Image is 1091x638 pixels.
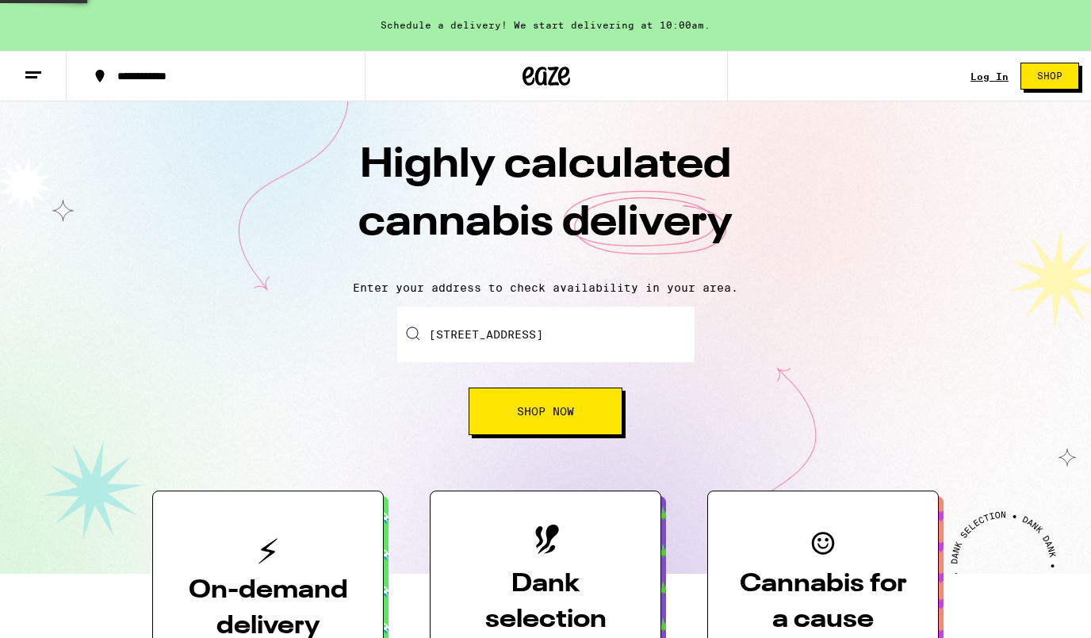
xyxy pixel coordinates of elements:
span: Shop [1037,71,1062,81]
h1: Highly calculated cannabis delivery [268,137,823,269]
h3: Cannabis for a cause [733,567,913,638]
span: Shop Now [517,406,574,417]
a: Shop [1009,63,1091,90]
span: Hi. Need any help? [10,11,114,24]
button: Shop Now [469,388,622,435]
p: Enter your address to check availability in your area. [16,281,1075,294]
input: Enter your delivery address [397,307,695,362]
h3: Dank selection [456,567,635,638]
a: Log In [970,71,1009,82]
button: Shop [1020,63,1079,90]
